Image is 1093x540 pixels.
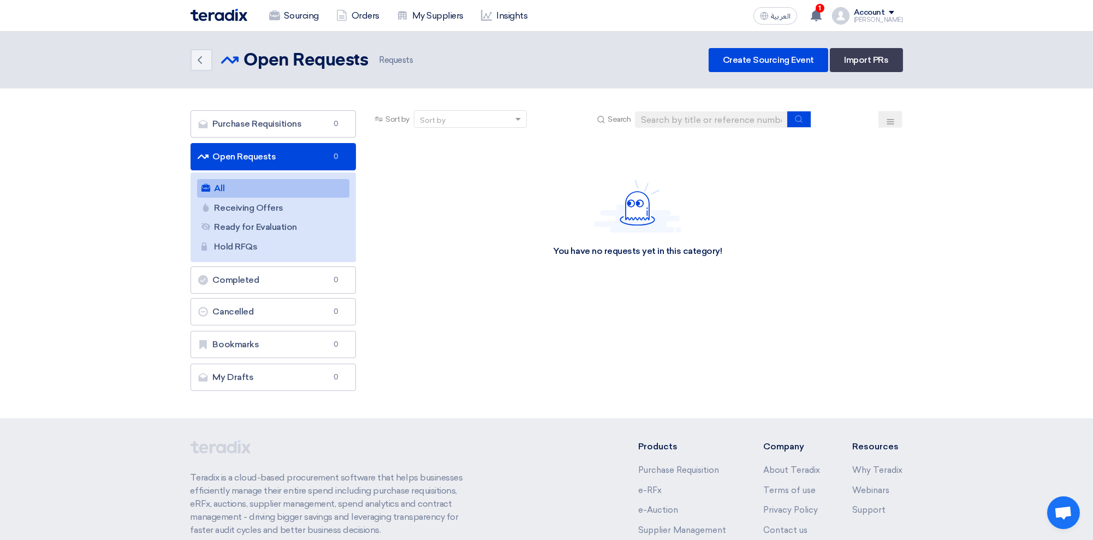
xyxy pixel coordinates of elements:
a: Open Requests0 [191,143,357,170]
span: 0 [329,118,342,129]
a: e-Auction [638,505,678,515]
a: My Drafts0 [191,364,357,391]
span: Search [608,114,631,125]
a: Completed0 [191,266,357,294]
a: Insights [472,4,536,28]
a: Supplier Management [638,525,726,535]
img: Teradix logo [191,9,247,21]
span: Sort by [385,114,409,125]
h2: Open Requests [244,50,369,72]
a: Cancelled0 [191,298,357,325]
div: [PERSON_NAME] [854,17,903,23]
a: All [197,179,350,198]
a: Privacy Policy [763,505,818,515]
a: Webinars [853,485,890,495]
a: Receiving Offers [197,199,350,217]
span: 0 [329,306,342,317]
a: My Suppliers [388,4,472,28]
span: 0 [329,372,342,383]
span: 0 [329,275,342,286]
a: Ready for Evaluation [197,218,350,236]
a: Support [853,505,886,515]
span: 0 [329,339,342,350]
a: About Teradix [763,465,820,475]
a: Import PRs [830,48,902,72]
a: Hold RFQs [197,238,350,256]
a: Orders [328,4,388,28]
span: 0 [329,151,342,162]
a: Contact us [763,525,807,535]
span: العربية [771,13,791,20]
a: e-RFx [638,485,662,495]
div: Sort by [420,115,445,126]
a: Why Teradix [853,465,903,475]
div: You have no requests yet in this category! [553,246,722,257]
div: Account [854,8,885,17]
img: profile_test.png [832,7,850,25]
a: Bookmarks0 [191,331,357,358]
a: Create Sourcing Event [709,48,828,72]
a: Open chat [1047,496,1080,529]
button: العربية [753,7,797,25]
img: Hello [594,180,681,233]
li: Resources [853,440,903,453]
a: Terms of use [763,485,816,495]
span: 1 [816,4,824,13]
a: Purchase Requisition [638,465,719,475]
span: Requests [377,54,413,67]
p: Teradix is a cloud-based procurement software that helps businesses efficiently manage their enti... [191,471,476,537]
li: Company [763,440,820,453]
li: Products [638,440,730,453]
a: Sourcing [260,4,328,28]
input: Search by title or reference number [635,111,788,128]
a: Purchase Requisitions0 [191,110,357,138]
